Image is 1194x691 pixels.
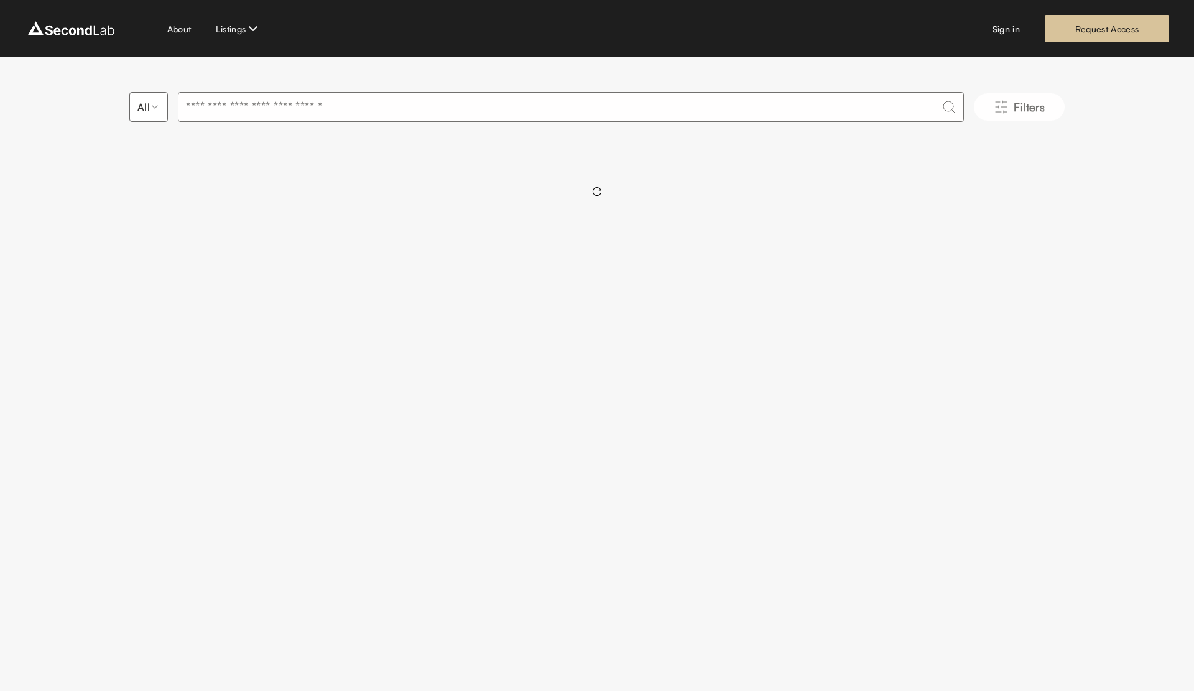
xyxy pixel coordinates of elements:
[993,22,1020,35] a: Sign in
[167,22,192,35] a: About
[129,92,168,122] button: Select listing type
[1014,98,1045,116] span: Filters
[1045,15,1169,42] a: Request Access
[974,93,1065,121] button: Filters
[216,21,261,36] button: Listings
[25,19,118,39] img: logo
